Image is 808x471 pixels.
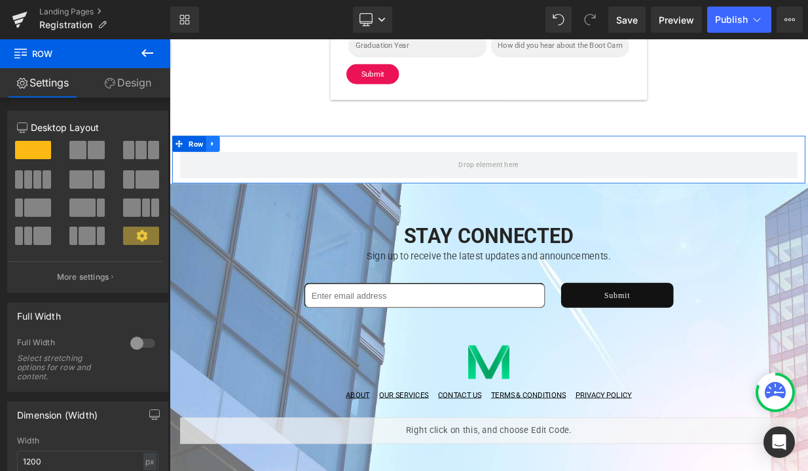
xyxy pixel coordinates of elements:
[333,436,387,446] a: CONTACT US
[13,39,144,68] span: Row
[17,354,115,381] div: Select stretching options for row and content.
[143,453,156,470] div: px
[85,68,170,98] a: Design
[20,120,45,140] span: Row
[13,260,779,278] p: Sign up to receive the latest updates and announcements.
[17,121,158,134] p: Desktop Layout
[17,402,98,421] div: Dimension (Width)
[170,7,199,33] a: New Library
[45,120,62,140] a: Expand / Collapse
[707,7,771,33] button: Publish
[167,302,466,333] input: Enter email address
[17,303,61,322] div: Full Width
[260,436,321,446] a: OUR SERVICES
[763,426,795,458] div: Open Intercom Messenger
[659,13,694,27] span: Preview
[57,271,109,283] p: More settings
[8,261,162,292] button: More settings
[39,7,170,17] a: Landing Pages
[219,436,248,446] a: ABOUT
[651,7,702,33] a: Preview
[504,436,574,446] a: PRIVACY POLICY
[17,337,117,351] div: Full Width
[17,436,158,445] div: Width
[39,20,92,30] span: Registration
[399,436,492,446] a: TERMS & CONDITIONS
[486,302,625,333] button: Submit
[577,7,603,33] button: Redo
[545,7,572,33] button: Undo
[715,14,748,25] span: Publish
[616,13,638,27] span: Save
[777,7,803,33] button: More
[219,31,285,56] button: Submit
[291,230,502,259] b: STAY CONNECTED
